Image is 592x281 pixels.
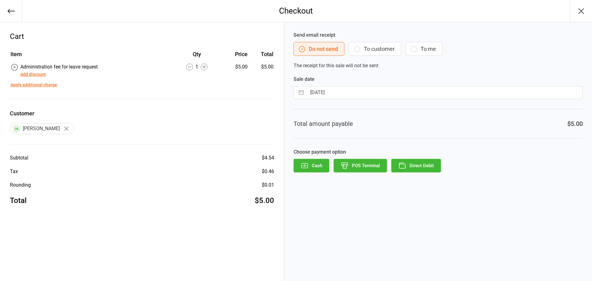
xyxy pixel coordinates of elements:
button: Cash [294,159,329,172]
div: Total amount payable [294,119,353,128]
div: Cart [10,31,274,42]
button: To me [405,42,442,56]
div: $5.00 [223,63,248,71]
button: To customer [349,42,401,56]
label: Choose payment option [294,148,583,156]
span: Administration fee for leave request [20,64,98,70]
label: Send email receipt [294,31,583,39]
th: Total [250,50,273,63]
div: 1 [171,63,222,71]
th: Item [10,50,171,63]
div: $0.46 [262,168,274,175]
button: Do not send [294,42,344,56]
button: Apply additional charge [10,82,57,88]
button: Add discount [20,71,46,78]
th: Qty [171,50,222,63]
div: $0.01 [262,181,274,189]
div: Subtotal [10,154,28,162]
div: Price [223,50,248,58]
div: The receipt for this sale will not be sent [294,31,583,69]
button: Direct Debit [391,159,441,172]
div: [PERSON_NAME] [10,123,74,134]
div: Total [10,195,27,206]
div: $4.54 [262,154,274,162]
div: Rounding [10,181,31,189]
button: POS Terminal [334,159,387,172]
div: $5.00 [567,119,583,128]
label: Sale date [294,76,583,83]
td: $5.00 [250,63,273,78]
div: Tax [10,168,18,175]
div: $5.00 [255,195,274,206]
label: Customer [10,109,274,118]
